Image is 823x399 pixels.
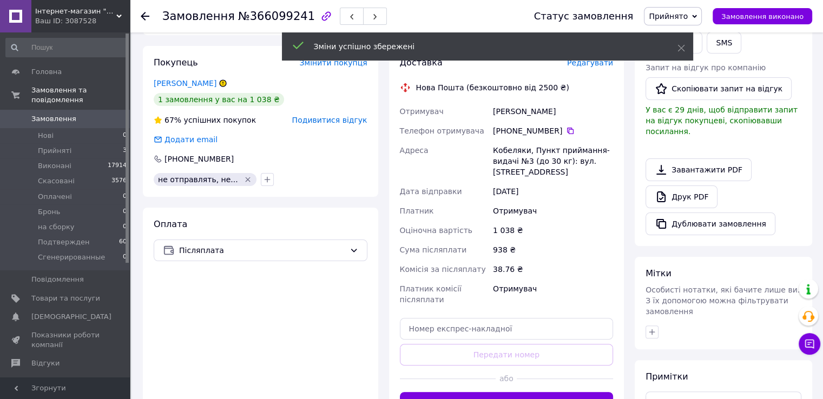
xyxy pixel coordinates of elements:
span: Сума післяплати [400,245,467,254]
div: 38.76 ₴ [491,260,615,279]
div: Статус замовлення [534,11,634,22]
div: Нова Пошта (безкоштовно від 2500 ₴) [413,82,572,93]
span: Запит на відгук про компанію [646,63,766,72]
div: 1 038 ₴ [491,221,615,240]
span: 0 [123,131,127,141]
a: Завантажити PDF [646,158,752,181]
button: Дублювати замовлення [646,212,775,235]
span: Головна [31,67,62,77]
span: Доставка [400,57,443,68]
button: Замовлення виконано [713,8,812,24]
div: успішних покупок [154,115,256,125]
span: Бронь [38,207,60,217]
span: У вас є 29 днів, щоб відправити запит на відгук покупцеві, скопіювавши посилання. [646,105,798,136]
span: 0 [123,222,127,232]
span: 0 [123,252,127,262]
span: або [496,373,517,384]
div: [PHONE_NUMBER] [493,125,613,136]
span: Виконані [38,161,71,171]
a: Друк PDF [646,185,717,208]
span: Подивитися відгук [292,116,367,124]
span: 0 [123,192,127,202]
input: Пошук [5,38,128,57]
span: Замовлення [162,10,235,23]
a: [PERSON_NAME] [154,79,216,88]
div: Зміни успішно збережені [314,41,650,52]
button: Чат з покупцем [799,333,820,355]
span: Прийнято [649,12,688,21]
div: Отримувач [491,201,615,221]
span: Оціночна вартість [400,226,472,235]
span: Відгуки [31,358,60,368]
span: Платник комісії післяплати [400,284,462,304]
div: [PHONE_NUMBER] [163,154,235,164]
span: не отправлять, не... [158,175,238,184]
span: Редагувати [567,58,613,67]
div: 1 замовлення у вас на 1 038 ₴ [154,93,284,106]
span: Подтвержден [38,237,89,247]
input: Номер експрес-накладної [400,318,614,340]
div: Додати email [153,134,219,145]
div: 938 ₴ [491,240,615,260]
span: Сгенерированные [38,252,105,262]
button: SMS [707,32,741,54]
div: Повернутися назад [141,11,149,22]
span: Оплата [154,219,187,229]
span: Платник [400,207,434,215]
span: Прийняті [38,146,71,156]
span: Телефон отримувача [400,127,484,135]
div: Кобеляки, Пункт приймання-видачі №3 (до 30 кг): вул. [STREET_ADDRESS] [491,141,615,182]
span: Дата відправки [400,187,462,196]
span: Мітки [646,268,671,278]
span: 3576 [111,176,127,186]
span: Оплачені [38,192,72,202]
div: [PERSON_NAME] [491,102,615,121]
span: на сборку [38,222,75,232]
span: 0 [123,207,127,217]
span: 3 [123,146,127,156]
span: Замовлення [31,114,76,124]
span: Комісія за післяплату [400,265,486,274]
div: Отримувач [491,279,615,309]
span: Товари та послуги [31,294,100,303]
div: Додати email [163,134,219,145]
div: Ваш ID: 3087528 [35,16,130,26]
span: Адреса [400,146,429,155]
div: [DATE] [491,182,615,201]
span: Покупець [154,57,198,68]
span: Примітки [646,371,688,382]
span: 67% [164,116,181,124]
span: 60 [119,237,127,247]
button: Скопіювати запит на відгук [646,77,792,100]
span: Замовлення виконано [721,12,804,21]
span: Повідомлення [31,275,84,284]
span: Післяплата [179,244,345,256]
span: 17914 [108,161,127,171]
span: Замовлення та повідомлення [31,85,130,105]
span: Показники роботи компанії [31,330,100,350]
span: №366099241 [238,10,315,23]
svg: Видалити мітку [243,175,252,184]
span: Особисті нотатки, які бачите лише ви. З їх допомогою можна фільтрувати замовлення [646,285,800,316]
span: Скасовані [38,176,75,186]
span: Інтернет-магазин "Koffta kids" [35,6,116,16]
span: [DEMOGRAPHIC_DATA] [31,312,111,322]
span: Отримувач [400,107,444,116]
span: Нові [38,131,54,141]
